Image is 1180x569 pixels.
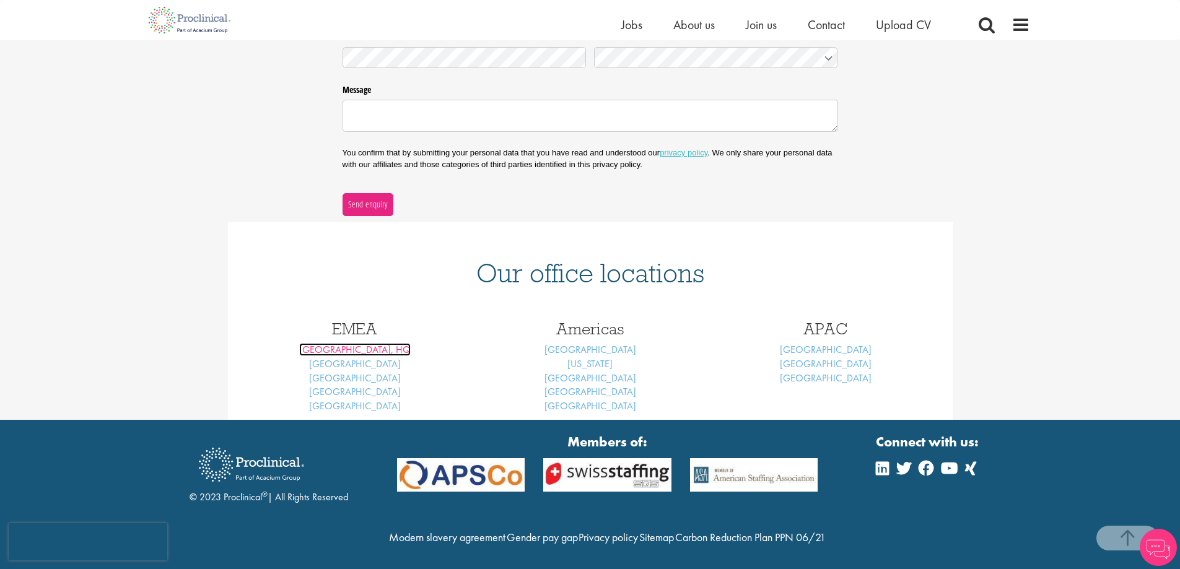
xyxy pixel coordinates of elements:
[717,321,934,337] h3: APAC
[309,399,401,412] a: [GEOGRAPHIC_DATA]
[299,343,411,356] a: [GEOGRAPHIC_DATA], HQ
[343,193,393,215] button: Send enquiry
[347,198,388,211] span: Send enquiry
[343,147,838,170] p: You confirm that by submitting your personal data that you have read and understood our . We only...
[9,523,167,560] iframe: reCAPTCHA
[397,432,818,451] strong: Members of:
[808,17,845,33] a: Contact
[594,47,838,69] input: Country
[309,385,401,398] a: [GEOGRAPHIC_DATA]
[673,17,715,33] a: About us
[190,439,313,490] img: Proclinical Recruitment
[309,357,401,370] a: [GEOGRAPHIC_DATA]
[389,530,505,544] a: Modern slavery agreement
[388,458,535,492] img: APSCo
[247,259,934,287] h1: Our office locations
[544,371,636,384] a: [GEOGRAPHIC_DATA]
[681,458,828,492] img: APSCo
[190,438,348,505] div: © 2023 Proclinical | All Rights Reserved
[343,47,587,69] input: State / Province / Region
[247,321,463,337] h3: EMEA
[621,17,642,33] a: Jobs
[1140,529,1177,566] img: Chatbot
[746,17,777,33] a: Join us
[780,371,872,384] a: [GEOGRAPHIC_DATA]
[579,530,638,544] a: Privacy policy
[544,385,636,398] a: [GEOGRAPHIC_DATA]
[534,458,681,492] img: APSCo
[567,357,613,370] a: [US_STATE]
[780,343,872,356] a: [GEOGRAPHIC_DATA]
[675,530,826,544] a: Carbon Reduction Plan PPN 06/21
[876,432,981,451] strong: Connect with us:
[876,17,931,33] a: Upload CV
[309,371,401,384] a: [GEOGRAPHIC_DATA]
[262,489,268,499] sup: ®
[507,530,578,544] a: Gender pay gap
[639,530,674,544] a: Sitemap
[343,80,838,96] label: Message
[660,148,707,157] a: privacy policy
[482,321,699,337] h3: Americas
[544,399,636,412] a: [GEOGRAPHIC_DATA]
[780,357,872,370] a: [GEOGRAPHIC_DATA]
[544,343,636,356] a: [GEOGRAPHIC_DATA]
